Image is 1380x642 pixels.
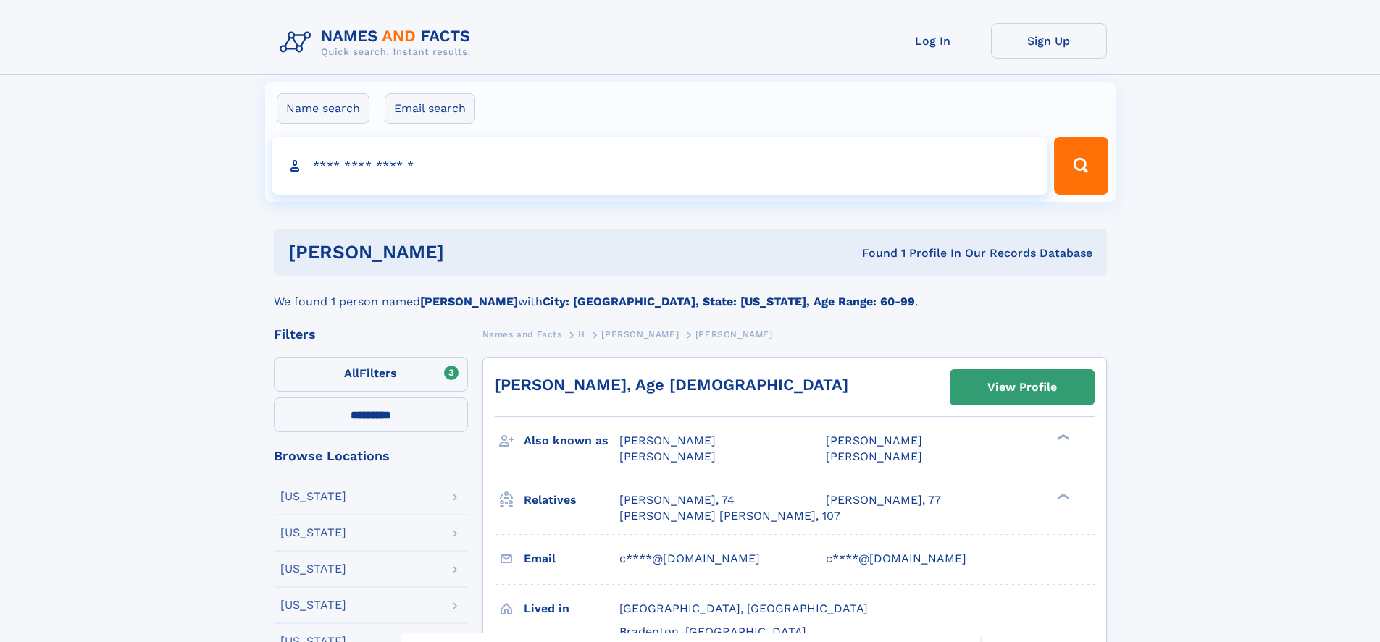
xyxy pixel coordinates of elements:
[495,376,848,394] a: [PERSON_NAME], Age [DEMOGRAPHIC_DATA]
[280,527,346,538] div: [US_STATE]
[344,366,359,380] span: All
[987,371,1057,404] div: View Profile
[1053,433,1071,442] div: ❯
[619,492,735,508] a: [PERSON_NAME], 74
[826,492,941,508] a: [PERSON_NAME], 77
[280,599,346,611] div: [US_STATE]
[420,295,518,308] b: [PERSON_NAME]
[619,601,868,615] span: [GEOGRAPHIC_DATA], [GEOGRAPHIC_DATA]
[578,329,585,339] span: H
[950,370,1094,405] a: View Profile
[274,23,482,62] img: Logo Names and Facts
[875,23,991,59] a: Log In
[1053,491,1071,501] div: ❯
[482,325,562,343] a: Names and Facts
[826,449,922,463] span: [PERSON_NAME]
[280,491,346,502] div: [US_STATE]
[619,508,840,524] a: [PERSON_NAME] [PERSON_NAME], 107
[543,295,915,308] b: City: [GEOGRAPHIC_DATA], State: [US_STATE], Age Range: 60-99
[288,243,653,261] h1: [PERSON_NAME]
[991,23,1107,59] a: Sign Up
[274,276,1107,311] div: We found 1 person named with .
[1054,137,1108,195] button: Search Button
[695,329,773,339] span: [PERSON_NAME]
[272,137,1048,195] input: search input
[601,325,679,343] a: [PERSON_NAME]
[578,325,585,343] a: H
[653,245,1092,261] div: Found 1 Profile In Our Records Database
[274,449,468,463] div: Browse Locations
[524,546,619,571] h3: Email
[524,596,619,621] h3: Lived in
[524,428,619,453] h3: Also known as
[385,93,475,124] label: Email search
[619,625,806,638] span: Bradenton, [GEOGRAPHIC_DATA]
[524,488,619,512] h3: Relatives
[274,357,468,392] label: Filters
[619,449,716,463] span: [PERSON_NAME]
[280,563,346,575] div: [US_STATE]
[826,434,922,447] span: [PERSON_NAME]
[277,93,369,124] label: Name search
[619,434,716,447] span: [PERSON_NAME]
[274,328,468,341] div: Filters
[601,329,679,339] span: [PERSON_NAME]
